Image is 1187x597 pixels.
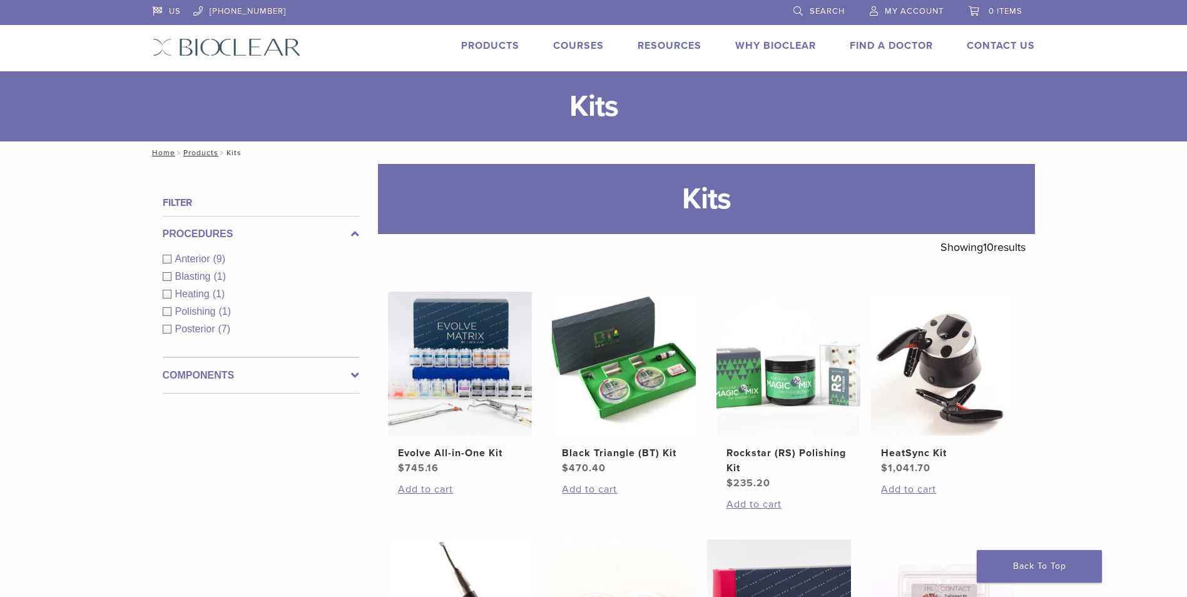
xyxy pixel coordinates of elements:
[163,195,359,210] h4: Filter
[967,39,1035,52] a: Contact Us
[378,164,1035,234] h1: Kits
[562,462,606,474] bdi: 470.40
[850,39,933,52] a: Find A Doctor
[881,446,1005,461] h2: HeatSync Kit
[977,550,1102,583] a: Back To Top
[716,292,862,491] a: Rockstar (RS) Polishing KitRockstar (RS) Polishing Kit $235.20
[398,446,522,461] h2: Evolve All-in-One Kit
[726,477,770,489] bdi: 235.20
[871,292,1015,436] img: HeatSync Kit
[398,462,439,474] bdi: 745.16
[735,39,816,52] a: Why Bioclear
[551,292,697,476] a: Black Triangle (BT) KitBlack Triangle (BT) Kit $470.40
[726,446,850,476] h2: Rockstar (RS) Polishing Kit
[552,292,696,436] img: Black Triangle (BT) Kit
[881,482,1005,497] a: Add to cart: “HeatSync Kit”
[213,253,226,264] span: (9)
[553,39,604,52] a: Courses
[175,271,214,282] span: Blasting
[461,39,519,52] a: Products
[143,141,1044,164] nav: Kits
[881,462,888,474] span: $
[218,324,231,334] span: (7)
[163,368,359,383] label: Components
[175,324,218,334] span: Posterior
[562,446,686,461] h2: Black Triangle (BT) Kit
[388,292,532,436] img: Evolve All-in-One Kit
[175,253,213,264] span: Anterior
[398,482,522,497] a: Add to cart: “Evolve All-in-One Kit”
[638,39,701,52] a: Resources
[218,306,231,317] span: (1)
[562,462,569,474] span: $
[175,150,183,156] span: /
[885,6,944,16] span: My Account
[183,148,218,157] a: Products
[163,227,359,242] label: Procedures
[153,38,301,56] img: Bioclear
[218,150,227,156] span: /
[213,271,226,282] span: (1)
[989,6,1022,16] span: 0 items
[870,292,1016,476] a: HeatSync KitHeatSync Kit $1,041.70
[726,497,850,512] a: Add to cart: “Rockstar (RS) Polishing Kit”
[983,240,994,254] span: 10
[726,477,733,489] span: $
[716,292,860,436] img: Rockstar (RS) Polishing Kit
[175,306,219,317] span: Polishing
[175,288,213,299] span: Heating
[148,148,175,157] a: Home
[398,462,405,474] span: $
[881,462,930,474] bdi: 1,041.70
[562,482,686,497] a: Add to cart: “Black Triangle (BT) Kit”
[387,292,533,476] a: Evolve All-in-One KitEvolve All-in-One Kit $745.16
[940,234,1026,260] p: Showing results
[810,6,845,16] span: Search
[213,288,225,299] span: (1)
